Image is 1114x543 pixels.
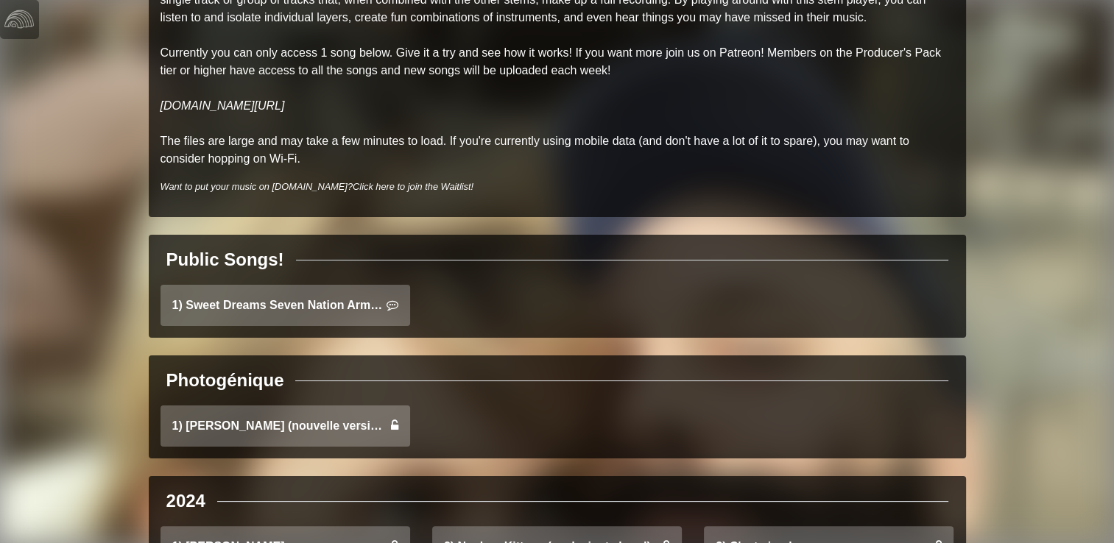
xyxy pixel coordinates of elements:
[161,181,474,192] i: Want to put your music on [DOMAIN_NAME]?
[166,367,284,394] div: Photogénique
[161,99,285,112] a: [DOMAIN_NAME][URL]
[166,488,205,514] div: 2024
[161,285,410,326] a: 1) Sweet Dreams Seven Nation Army Mashup
[4,4,34,34] img: logo-white-4c48a5e4bebecaebe01ca5a9d34031cfd3d4ef9ae749242e8c4bf12ef99f53e8.png
[166,246,284,273] div: Public Songs!
[353,181,473,192] a: Click here to join the Waitlist!
[161,405,410,447] a: 1) [PERSON_NAME] (nouvelle version)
